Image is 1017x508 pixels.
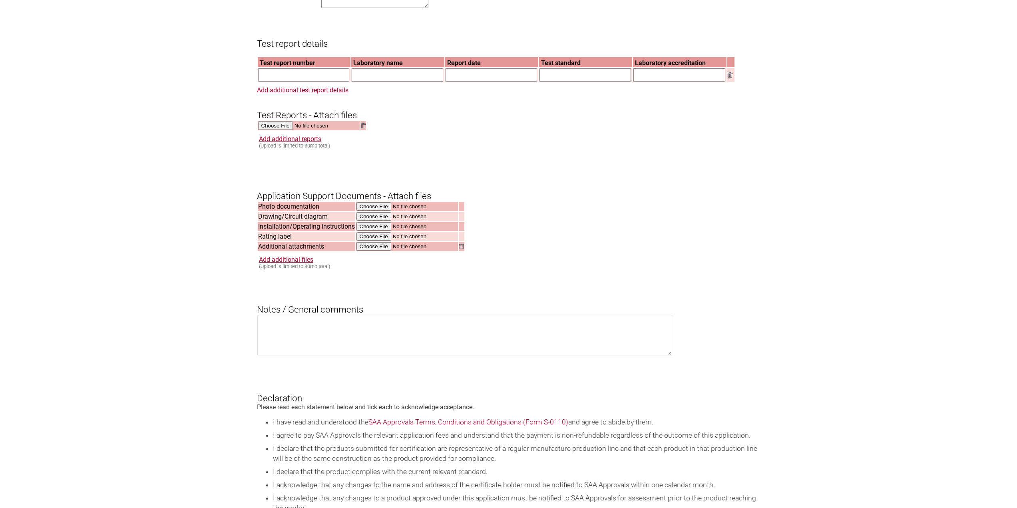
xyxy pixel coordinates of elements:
li: I have read and understood the and agree to abide by them. [273,417,760,427]
th: Report date [445,57,538,67]
li: I acknowledge that any changes to the name and address of the certificate holder must be notified... [273,480,760,490]
small: (Upload is limited to 30mb total) [259,263,330,269]
h3: Declaration [257,380,760,404]
img: Remove [361,123,366,128]
a: Add additional files [259,256,313,263]
h3: Notes / General comments [257,291,760,315]
td: Additional attachments [258,242,355,251]
th: Laboratory name [351,57,444,67]
th: Laboratory accreditation [633,57,726,67]
th: Test report number [258,57,351,67]
h3: Test Reports - Attach files [257,96,760,120]
td: Photo documentation [258,202,355,211]
li: I declare that the product complies with the current relevant standard. [273,467,760,477]
a: Add additional test report details [257,86,348,94]
li: I declare that the products submitted for certification are representative of a regular manufactu... [273,444,760,464]
img: Remove [728,72,732,78]
a: Add additional reports [259,135,321,143]
h3: Test report details [257,25,760,49]
li: I agree to pay SAA Approvals the relevant application fees and understand that the payment is non... [273,430,760,440]
td: Drawing/Circuit diagram [258,212,355,221]
td: Rating label [258,232,355,241]
h3: Application Support Documents - Attach files [257,177,760,201]
a: SAA Approvals Terms, Conditions and Obligations (Form S-0110) [368,418,568,426]
img: Remove [459,244,464,249]
small: (Upload is limited to 30mb total) [259,143,330,149]
td: Installation/Operating instructions [258,222,355,231]
th: Test standard [539,57,632,67]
